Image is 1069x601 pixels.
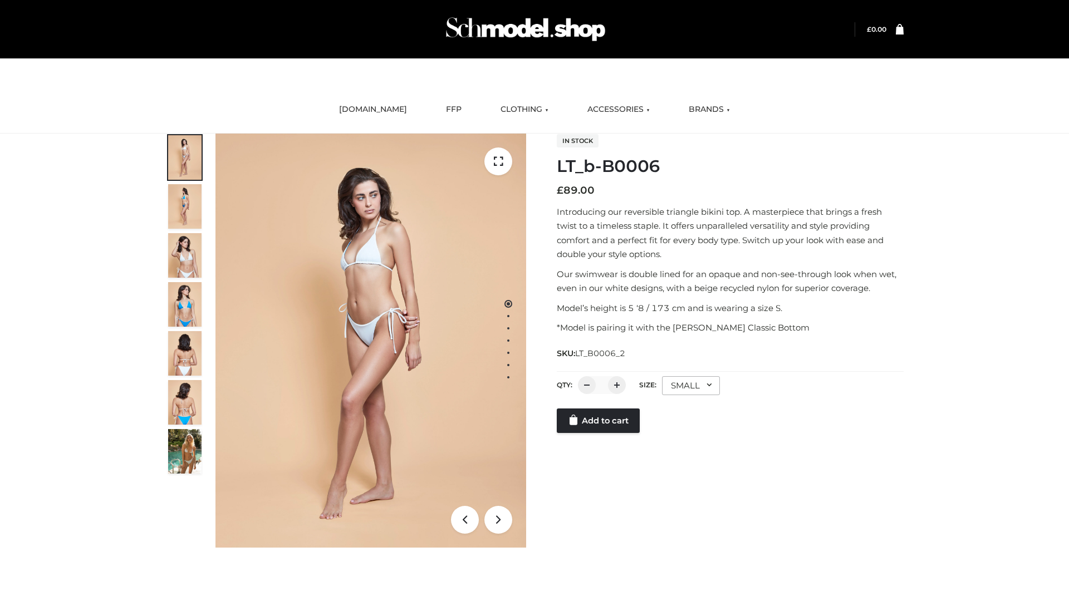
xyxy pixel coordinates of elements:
[492,97,557,122] a: CLOTHING
[557,156,904,176] h1: LT_b-B0006
[557,134,599,147] span: In stock
[168,135,202,180] img: ArielClassicBikiniTop_CloudNine_AzureSky_OW114ECO_1-scaled.jpg
[168,331,202,376] img: ArielClassicBikiniTop_CloudNine_AzureSky_OW114ECO_7-scaled.jpg
[557,184,595,196] bdi: 89.00
[168,184,202,229] img: ArielClassicBikiniTop_CloudNine_AzureSky_OW114ECO_2-scaled.jpg
[575,348,625,358] span: LT_B0006_2
[168,282,202,327] img: ArielClassicBikiniTop_CloudNine_AzureSky_OW114ECO_4-scaled.jpg
[557,408,640,433] a: Add to cart
[557,321,904,335] p: *Model is pairing it with the [PERSON_NAME] Classic Bottom
[557,381,572,389] label: QTY:
[557,205,904,262] p: Introducing our reversible triangle bikini top. A masterpiece that brings a fresh twist to a time...
[557,301,904,316] p: Model’s height is 5 ‘8 / 173 cm and is wearing a size S.
[867,25,886,33] bdi: 0.00
[557,184,563,196] span: £
[867,25,886,33] a: £0.00
[680,97,738,122] a: BRANDS
[639,381,656,389] label: Size:
[557,347,626,360] span: SKU:
[557,267,904,295] p: Our swimwear is double lined for an opaque and non-see-through look when wet, even in our white d...
[331,97,415,122] a: [DOMAIN_NAME]
[168,233,202,278] img: ArielClassicBikiniTop_CloudNine_AzureSky_OW114ECO_3-scaled.jpg
[215,134,526,548] img: LT_b-B0006
[442,7,609,51] img: Schmodel Admin 964
[168,429,202,474] img: Arieltop_CloudNine_AzureSky2.jpg
[867,25,871,33] span: £
[662,376,720,395] div: SMALL
[579,97,658,122] a: ACCESSORIES
[438,97,470,122] a: FFP
[168,380,202,425] img: ArielClassicBikiniTop_CloudNine_AzureSky_OW114ECO_8-scaled.jpg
